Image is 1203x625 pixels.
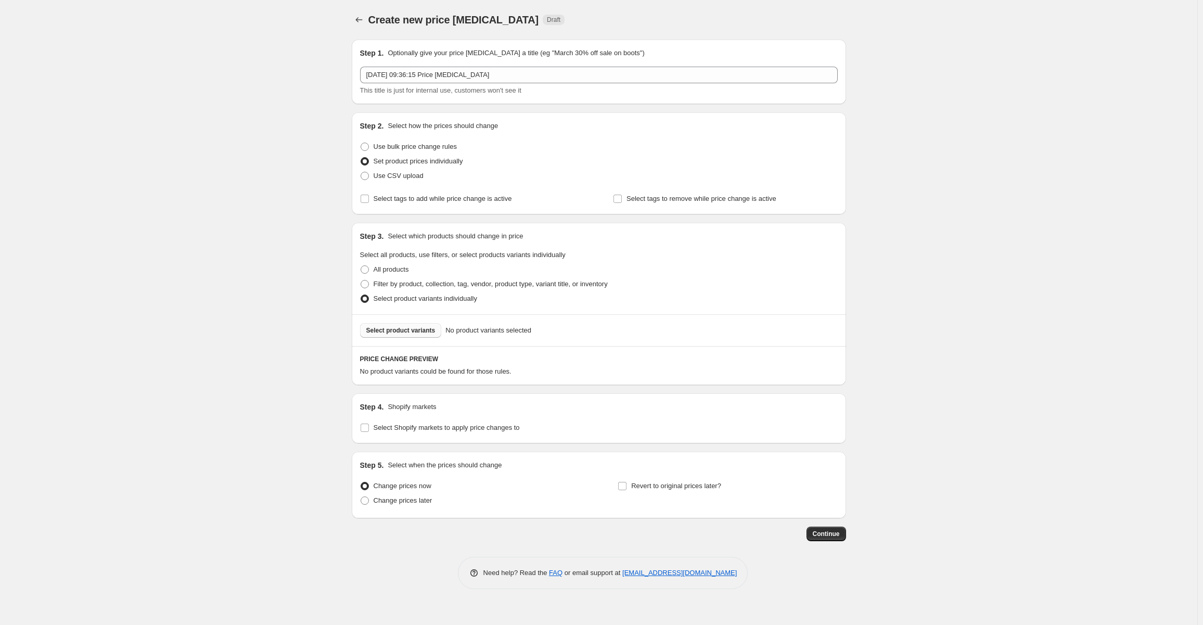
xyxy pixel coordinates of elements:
span: Use bulk price change rules [374,143,457,150]
p: Select when the prices should change [388,460,502,470]
h2: Step 2. [360,121,384,131]
span: Select all products, use filters, or select products variants individually [360,251,566,259]
h6: PRICE CHANGE PREVIEW [360,355,838,363]
span: Select Shopify markets to apply price changes to [374,424,520,431]
span: Change prices now [374,482,431,490]
p: Select how the prices should change [388,121,498,131]
span: Continue [813,530,840,538]
span: Use CSV upload [374,172,424,180]
span: All products [374,265,409,273]
h2: Step 1. [360,48,384,58]
span: Select tags to add while price change is active [374,195,512,202]
span: Create new price [MEDICAL_DATA] [368,14,539,25]
span: This title is just for internal use, customers won't see it [360,86,521,94]
span: Draft [547,16,560,24]
span: Revert to original prices later? [631,482,721,490]
button: Continue [807,527,846,541]
span: Set product prices individually [374,157,463,165]
p: Select which products should change in price [388,231,523,241]
span: No product variants selected [445,325,531,336]
h2: Step 4. [360,402,384,412]
h2: Step 5. [360,460,384,470]
input: 30% off holiday sale [360,67,838,83]
span: Select product variants [366,326,436,335]
button: Price change jobs [352,12,366,27]
span: No product variants could be found for those rules. [360,367,511,375]
span: Need help? Read the [483,569,549,577]
span: or email support at [562,569,622,577]
span: Select product variants individually [374,295,477,302]
p: Shopify markets [388,402,436,412]
span: Filter by product, collection, tag, vendor, product type, variant title, or inventory [374,280,608,288]
a: [EMAIL_ADDRESS][DOMAIN_NAME] [622,569,737,577]
span: Change prices later [374,496,432,504]
span: Select tags to remove while price change is active [626,195,776,202]
button: Select product variants [360,323,442,338]
a: FAQ [549,569,562,577]
p: Optionally give your price [MEDICAL_DATA] a title (eg "March 30% off sale on boots") [388,48,644,58]
h2: Step 3. [360,231,384,241]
